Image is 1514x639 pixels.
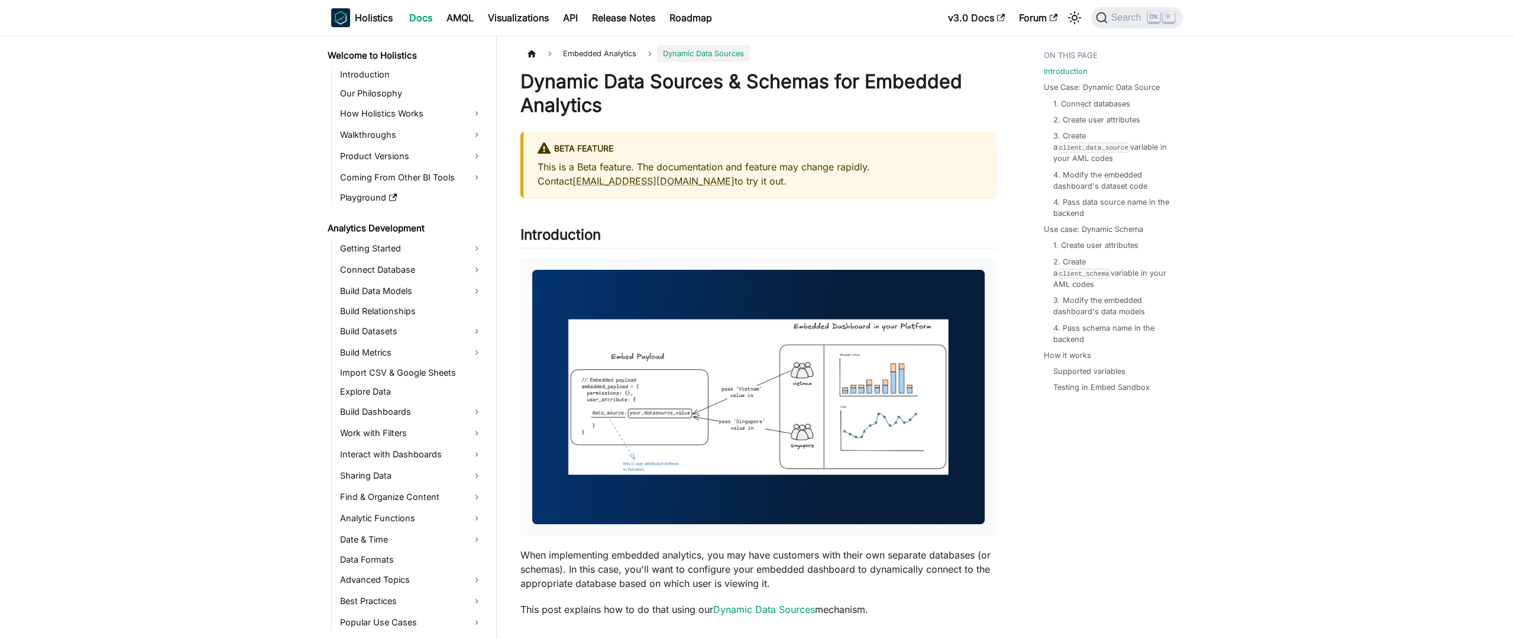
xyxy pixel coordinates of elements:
[1163,12,1175,22] kbd: K
[337,424,486,443] a: Work with Filters
[520,45,997,62] nav: Breadcrumbs
[337,509,486,528] a: Analytic Functions
[337,364,486,381] a: Import CSV & Google Sheets
[337,613,486,632] a: Popular Use Cases
[520,70,997,117] h1: Dynamic Data Sources & Schemas for Embedded Analytics
[1044,350,1091,361] a: How it works
[1057,269,1111,279] code: client_schema
[331,8,393,27] a: HolisticsHolistics
[1053,196,1171,219] a: 4. Pass data source name in the backend
[1053,256,1171,291] a: 2. Create aclient_schemavariable in your AML codes
[337,147,486,166] a: Product Versions
[556,8,585,27] a: API
[337,125,486,144] a: Walkthroughs
[1053,295,1171,317] a: 3. Modify the embedded dashboard's data models
[439,8,481,27] a: AMQL
[1091,7,1183,28] button: Search (Ctrl+K)
[319,35,497,639] nav: Docs sidebar
[337,445,486,464] a: Interact with Dashboards
[337,282,486,301] a: Build Data Models
[1053,169,1171,192] a: 4. Modify the embedded dashboard's dataset code
[337,551,486,568] a: Data Formats
[1053,240,1138,251] a: 1. Create user attributes
[1053,382,1150,393] a: Testing in Embed Sandbox
[337,322,486,341] a: Build Datasets
[337,570,486,589] a: Advanced Topics
[1053,322,1171,345] a: 4. Pass schema name in the backend
[520,226,997,248] h2: Introduction
[1044,66,1088,77] a: Introduction
[657,45,750,62] span: Dynamic Data Sources
[662,8,719,27] a: Roadmap
[532,270,985,524] img: dynamic data source embed
[337,85,486,102] a: Our Philosophy
[1057,143,1130,153] code: client_data_source
[941,8,1012,27] a: v3.0 Docs
[1044,224,1143,235] a: Use case: Dynamic Schema
[520,602,997,617] p: This post explains how to do that using our mechanism.
[324,220,486,237] a: Analytics Development
[337,592,486,611] a: Best Practices
[337,104,486,123] a: How Holistics Works
[1065,8,1084,27] button: Switch between dark and light mode (currently light mode)
[1053,130,1171,164] a: 3. Create aclient_data_sourcevariable in your AML codes
[1053,98,1130,109] a: 1. Connect databases
[337,189,486,206] a: Playground
[337,66,486,83] a: Introduction
[337,239,486,258] a: Getting Started
[557,45,642,62] span: Embedded Analytics
[585,8,662,27] a: Release Notes
[355,11,393,25] b: Holistics
[337,260,486,279] a: Connect Database
[538,141,982,157] div: BETA FEATURE
[337,168,486,187] a: Coming From Other BI Tools
[713,603,815,615] a: Dynamic Data Sources
[324,47,486,64] a: Welcome to Holistics
[337,343,486,362] a: Build Metrics
[1053,366,1125,377] a: Supported variables
[337,466,486,485] a: Sharing Data
[520,45,543,62] a: Home page
[337,530,486,549] a: Date & Time
[1053,114,1140,125] a: 2. Create user attributes
[481,8,556,27] a: Visualizations
[331,8,350,27] img: Holistics
[402,8,439,27] a: Docs
[572,175,735,187] a: [EMAIL_ADDRESS][DOMAIN_NAME]
[520,548,997,590] p: When implementing embedded analytics, you may have customers with their own separate databases (o...
[337,383,486,400] a: Explore Data
[337,488,486,506] a: Find & Organize Content
[1044,82,1160,93] a: Use Case: Dynamic Data Source
[1012,8,1065,27] a: Forum
[538,160,982,188] p: This is a Beta feature. The documentation and feature may change rapidly. Contact to try it out.
[337,303,486,319] a: Build Relationships
[337,402,486,421] a: Build Dashboards
[1108,12,1149,23] span: Search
